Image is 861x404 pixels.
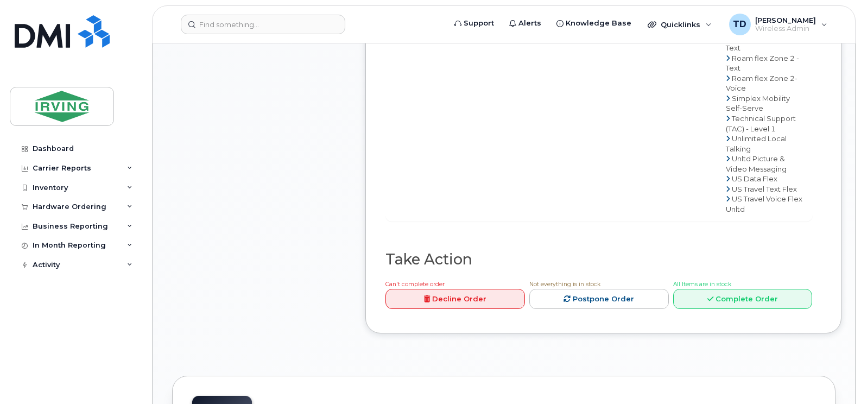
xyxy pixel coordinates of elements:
span: Roam flex Zone 2- Voice [726,74,797,93]
a: Postpone Order [529,289,669,309]
span: US Travel Text Flex [732,185,797,193]
span: Not everything is in stock [529,281,600,288]
a: Knowledge Base [549,12,639,34]
a: Alerts [502,12,549,34]
span: All Items are in stock [673,281,731,288]
span: Technical Support (TAC) - Level 1 [726,114,796,133]
span: Can't complete order [385,281,445,288]
span: Alerts [518,18,541,29]
span: [PERSON_NAME] [755,16,816,24]
span: US Data Flex [732,174,777,183]
span: Knowledge Base [566,18,631,29]
span: Simplex Mobility Self-Serve [726,94,790,113]
h2: Take Action [385,251,813,268]
span: Roam flex Zone 2 - Text [726,54,799,73]
a: Support [447,12,502,34]
span: US Travel Voice Flex Unltd [726,194,802,213]
span: Wireless Admin [755,24,816,33]
a: Decline Order [385,289,525,309]
span: Quicklinks [661,20,700,29]
div: Quicklinks [640,14,719,35]
a: Complete Order [673,289,813,309]
span: Support [464,18,494,29]
span: Unltd Picture & Video Messaging [726,154,787,173]
span: Unlimited Local Talking [726,134,787,153]
input: Find something... [181,15,345,34]
div: Tricia Downard [721,14,835,35]
span: TD [733,18,746,31]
